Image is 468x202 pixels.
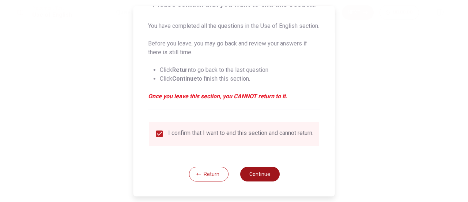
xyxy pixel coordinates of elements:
strong: Return [172,66,191,73]
li: Click to finish this section. [160,74,320,83]
button: Continue [240,167,279,181]
strong: Continue [172,75,197,82]
p: Before you leave, you may go back and review your answers if there is still time. [148,39,320,57]
em: Once you leave this section, you CANNOT return to it. [148,92,320,101]
li: Click to go back to the last question [160,66,320,74]
button: Return [189,167,228,181]
p: You have completed all the questions in the Use of English section. [148,22,320,30]
div: I confirm that I want to end this section and cannot return. [168,129,313,138]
